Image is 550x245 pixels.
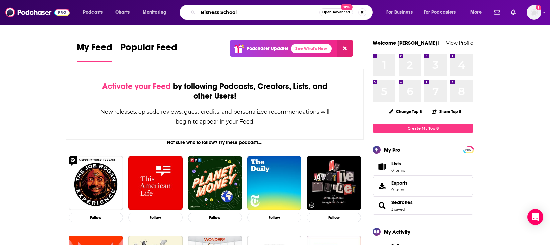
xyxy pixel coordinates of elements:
a: Welcome [PERSON_NAME]! [373,39,439,46]
img: The Joe Rogan Experience [69,156,123,210]
span: For Business [386,8,413,17]
a: Charts [111,7,134,18]
span: Lists [391,161,405,167]
span: Lists [375,162,389,171]
button: Follow [247,213,301,222]
button: open menu [138,7,175,18]
span: For Podcasters [424,8,456,17]
a: PRO [464,147,472,152]
span: Lists [391,161,401,167]
span: Monitoring [143,8,166,17]
a: View Profile [446,39,473,46]
span: New [341,4,353,10]
span: Exports [375,181,389,191]
img: My Favorite Murder with Karen Kilgariff and Georgia Hardstark [307,156,361,210]
span: Logged in as camsdkc [527,5,541,20]
button: open menu [382,7,421,18]
div: by following Podcasts, Creators, Lists, and other Users! [100,82,330,101]
button: open menu [466,7,490,18]
div: Search podcasts, credits, & more... [186,5,379,20]
button: open menu [419,7,466,18]
a: Searches [375,201,389,210]
img: The Daily [247,156,301,210]
span: Podcasts [83,8,103,17]
a: Lists [373,158,473,176]
button: Open AdvancedNew [319,8,353,16]
span: More [470,8,482,17]
a: My Feed [77,42,112,62]
svg: Add a profile image [536,5,541,10]
img: This American Life [128,156,183,210]
span: Exports [391,180,408,186]
span: Activate your Feed [102,81,171,91]
div: New releases, episode reviews, guest credits, and personalized recommendations will begin to appe... [100,107,330,127]
button: Follow [69,213,123,222]
span: Charts [115,8,130,17]
button: Change Top 8 [385,107,426,116]
a: Popular Feed [120,42,177,62]
button: open menu [78,7,112,18]
img: User Profile [527,5,541,20]
div: Not sure who to follow? Try these podcasts... [66,140,364,145]
button: Share Top 8 [431,105,462,118]
div: My Pro [384,147,400,153]
a: Exports [373,177,473,195]
span: Popular Feed [120,42,177,57]
span: 0 items [391,168,405,173]
button: Follow [307,213,361,222]
p: Podchaser Update! [247,46,288,51]
div: My Activity [384,229,410,235]
input: Search podcasts, credits, & more... [198,7,319,18]
button: Follow [188,213,242,222]
a: Show notifications dropdown [508,7,519,18]
a: See What's New [291,44,332,53]
img: Planet Money [188,156,242,210]
span: My Feed [77,42,112,57]
button: Show profile menu [527,5,541,20]
button: Follow [128,213,183,222]
span: 0 items [391,187,408,192]
a: Create My Top 8 [373,124,473,133]
a: Show notifications dropdown [491,7,503,18]
a: 3 saved [391,207,405,212]
img: Podchaser - Follow, Share and Rate Podcasts [5,6,70,19]
span: Open Advanced [322,11,350,14]
a: Searches [391,199,413,206]
span: Searches [373,196,473,215]
div: Open Intercom Messenger [527,209,543,225]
